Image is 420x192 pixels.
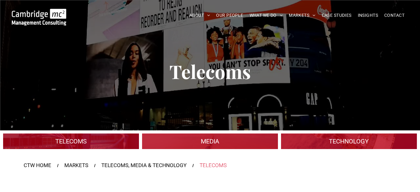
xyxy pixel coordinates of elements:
a: ABOUT [186,11,213,20]
span: Telecoms [169,59,251,84]
a: OUR PEOPLE [213,11,246,20]
a: TELECOMS, MEDIA & TECHNOLOGY [101,162,187,170]
img: Go to Homepage [12,9,66,26]
a: CASE STUDIES [319,11,355,20]
a: MARKETS [64,162,88,170]
a: WHAT WE DO [247,11,286,20]
a: An industrial plant [3,133,139,149]
nav: Breadcrumbs [24,162,397,170]
a: MARKETS [286,11,318,20]
a: CTW HOME [24,162,51,170]
a: A large mall with arched glass roof [281,133,417,149]
div: TELECOMS [200,162,227,170]
a: INSIGHTS [355,11,381,20]
a: CONTACT [381,11,408,20]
